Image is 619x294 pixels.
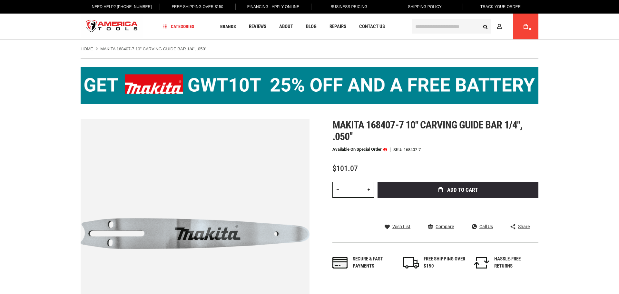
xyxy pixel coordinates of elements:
[479,224,493,229] span: Call Us
[276,22,296,31] a: About
[332,119,522,143] span: Makita 168407-7 10" carving guide bar 1/4", .050"
[376,200,540,218] iframe: Secure express checkout frame
[472,224,493,229] a: Call Us
[529,27,531,31] span: 0
[303,22,319,31] a: Blog
[332,147,387,152] p: Available on Special Order
[81,46,93,52] a: Home
[163,24,194,29] span: Categories
[436,224,454,229] span: Compare
[306,24,317,29] span: Blog
[474,257,489,269] img: returns
[393,147,404,152] strong: SKU
[279,24,293,29] span: About
[428,224,454,229] a: Compare
[424,256,466,269] div: FREE SHIPPING OVER $150
[81,67,538,104] img: BOGO: Buy the Makita® XGT IMpact Wrench (GWT10T), get the BL4040 4ah Battery FREE!
[479,20,491,33] button: Search
[327,22,349,31] a: Repairs
[329,24,346,29] span: Repairs
[332,257,348,269] img: payments
[246,22,269,31] a: Reviews
[520,14,532,39] a: 0
[356,22,388,31] a: Contact Us
[359,24,385,29] span: Contact Us
[81,15,143,39] a: store logo
[378,182,538,198] button: Add to Cart
[161,22,197,31] a: Categories
[100,46,206,51] strong: MAKITA 168407-7 10" CARVING GUIDE BAR 1/4", .050"
[332,164,358,173] span: $101.07
[408,5,442,9] span: Shipping Policy
[518,224,530,229] span: Share
[392,224,410,229] span: Wish List
[249,24,266,29] span: Reviews
[447,187,478,193] span: Add to Cart
[217,22,239,31] a: Brands
[404,147,421,152] div: 168407-7
[353,256,395,269] div: Secure & fast payments
[220,24,236,29] span: Brands
[81,15,143,39] img: America Tools
[385,224,410,229] a: Wish List
[494,256,536,269] div: HASSLE-FREE RETURNS
[403,257,419,269] img: shipping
